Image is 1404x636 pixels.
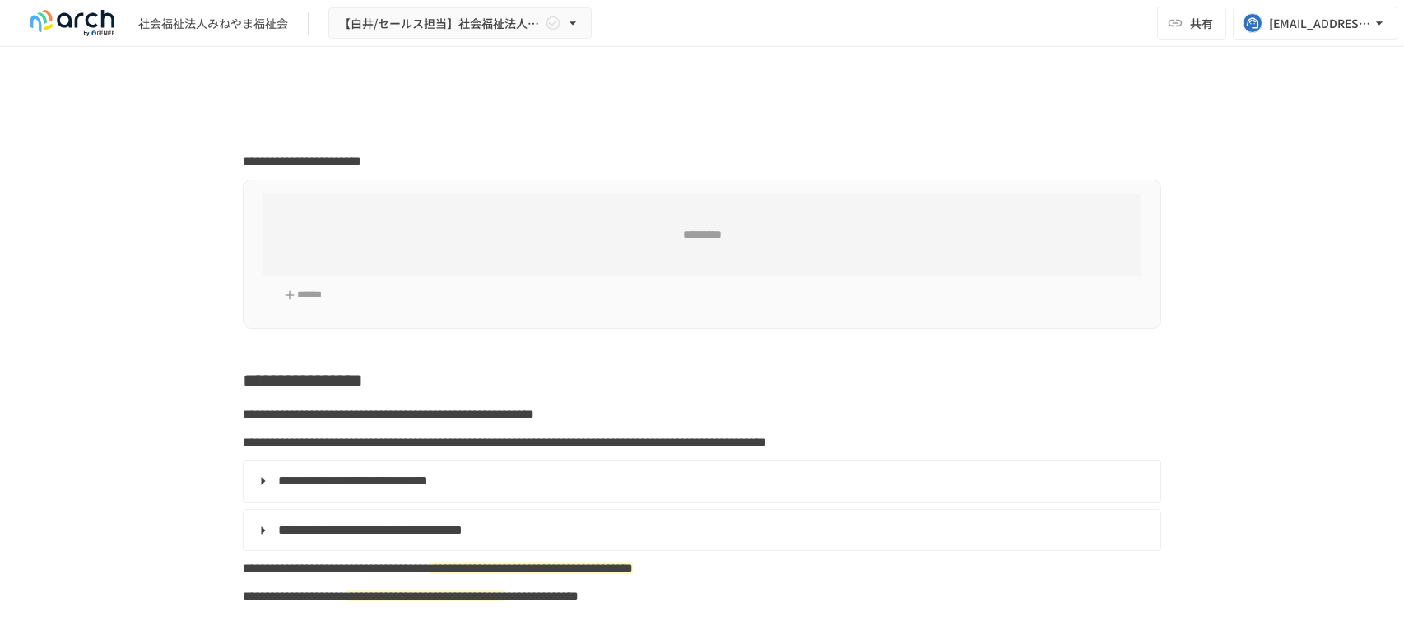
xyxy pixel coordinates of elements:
button: 共有 [1157,7,1226,40]
button: 【白井/セールス担当】社会福祉法人みねやま福祉会様_初期設定サポート [328,7,592,40]
span: 共有 [1190,14,1213,32]
div: 社会福祉法人みねやま福祉会 [138,15,288,32]
img: logo-default@2x-9cf2c760.svg [20,10,125,36]
button: [EMAIL_ADDRESS][DOMAIN_NAME] [1233,7,1397,40]
div: [EMAIL_ADDRESS][DOMAIN_NAME] [1269,13,1371,34]
span: 【白井/セールス担当】社会福祉法人みねやま福祉会様_初期設定サポート [339,13,542,34]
